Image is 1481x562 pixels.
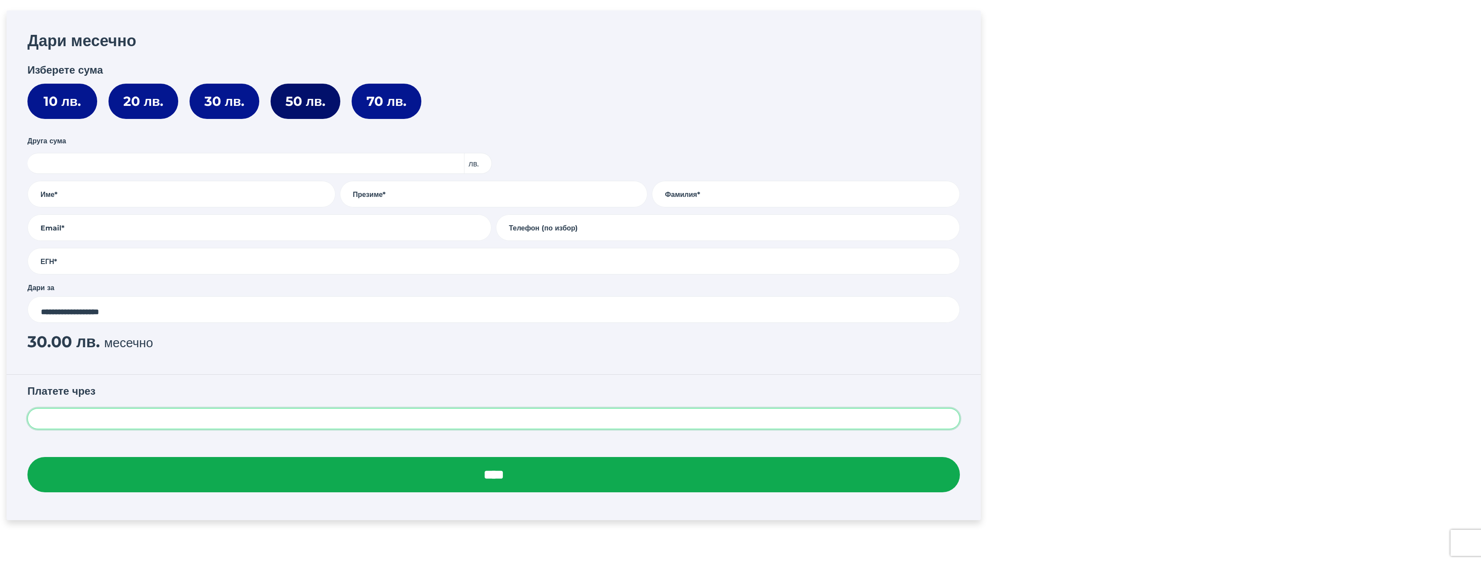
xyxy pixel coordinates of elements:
label: Друга сума [27,135,66,147]
label: 70 лв. [352,84,421,119]
label: 20 лв. [108,84,178,119]
label: 30 лв. [190,84,259,119]
h3: Платете чрез [27,385,960,401]
span: месечно [104,335,153,350]
span: 30.00 [27,332,72,351]
label: 50 лв. [271,84,340,119]
iframe: Secure card payment input frame [41,414,946,423]
label: Дари за [27,282,54,293]
span: лв. [464,153,492,174]
h2: Дари месечно [27,31,960,50]
h3: Изберете сума [27,64,960,77]
label: 10 лв. [27,84,97,119]
span: лв. [76,332,100,351]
